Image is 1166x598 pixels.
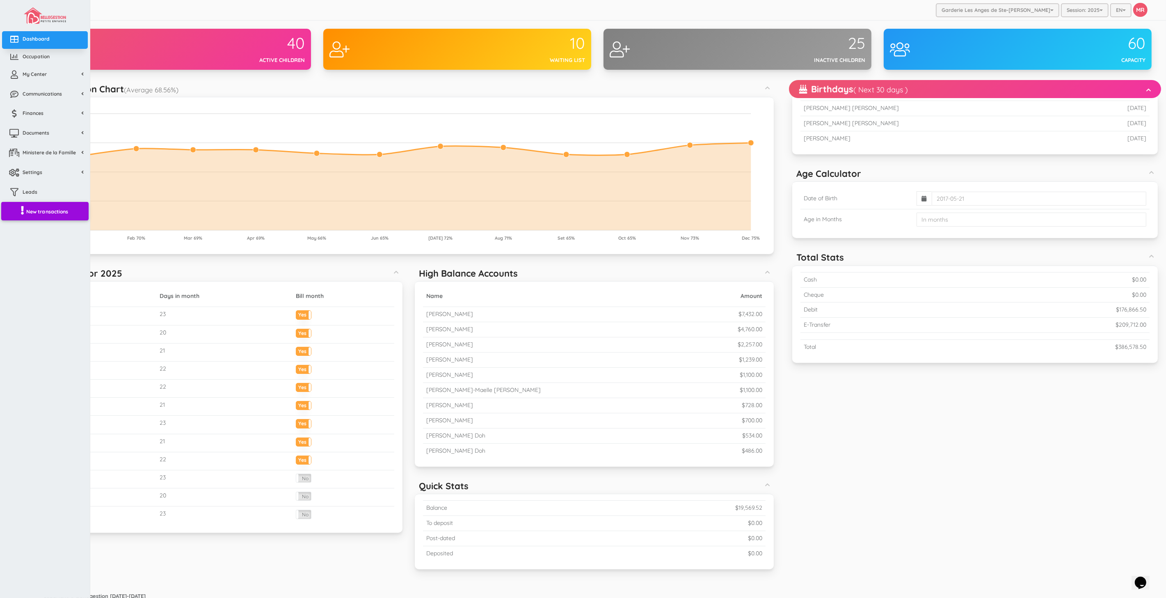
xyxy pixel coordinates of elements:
[742,447,762,454] small: $486.00
[738,341,762,348] small: $2,257.00
[127,235,145,241] tspan: Feb 70%
[740,371,762,378] small: $1,100.00
[2,49,88,66] a: Occupation
[800,302,964,318] td: Debit
[426,386,541,394] small: [PERSON_NAME]-Maelle [PERSON_NAME]
[156,470,293,488] td: 23
[1132,565,1158,590] iframe: chat widget
[618,235,636,241] tspan: Oct 65%
[51,434,156,452] td: August
[296,347,311,353] label: Yes
[1080,116,1150,131] td: [DATE]
[296,293,391,299] h5: Bill month
[742,235,760,241] tspan: Dec 75%
[1018,35,1146,52] div: 60
[964,340,1150,355] td: $386,578.50
[47,84,178,94] h5: Occupation Chart
[156,398,293,416] td: 21
[51,452,156,470] td: September
[964,272,1150,287] td: $0.00
[296,510,311,518] label: No
[426,401,473,409] small: [PERSON_NAME]
[156,361,293,379] td: 22
[51,506,156,525] td: December
[55,293,153,299] h5: Mois
[2,66,88,84] a: My Center
[296,383,311,390] label: Yes
[800,340,964,355] td: Total
[598,501,766,516] td: $19,569.52
[23,129,49,136] span: Documents
[426,447,485,454] small: [PERSON_NAME] Doh
[26,208,69,215] span: New transactions
[1080,131,1150,146] td: [DATE]
[426,293,692,299] h5: Name
[457,56,585,64] div: Waiting list
[917,213,1146,227] input: In months
[296,456,311,462] label: Yes
[23,71,47,78] span: My Center
[156,307,293,325] td: 23
[51,416,156,434] td: July
[738,56,866,64] div: Inactive children
[796,169,861,179] h5: Age Calculator
[156,343,293,361] td: 21
[156,416,293,434] td: 23
[2,125,88,143] a: Documents
[426,356,473,363] small: [PERSON_NAME]
[23,149,76,156] span: Ministere de la Famille
[799,84,908,94] h5: Birthdays
[156,452,293,470] td: 22
[800,272,964,287] td: Cash
[1080,101,1150,116] td: [DATE]
[419,481,469,491] h5: Quick Stats
[23,110,43,117] span: Finances
[1018,56,1146,64] div: Capacity
[296,311,311,317] label: Yes
[598,546,766,561] td: $0.00
[2,145,88,163] a: Ministere de la Famille
[796,252,844,262] h5: Total Stats
[2,184,88,202] a: Leads
[739,356,762,363] small: $1,239.00
[681,235,699,241] tspan: Nov 73%
[740,386,762,394] small: $1,100.00
[800,318,964,333] td: E-Transfer
[800,209,913,230] td: Age in Months
[738,310,762,318] small: $7,432.00
[156,380,293,398] td: 22
[457,35,585,52] div: 10
[296,419,311,426] label: Yes
[699,293,762,299] h5: Amount
[177,35,305,52] div: 40
[426,310,473,318] small: [PERSON_NAME]
[23,90,62,97] span: Communications
[51,470,156,488] td: October
[156,488,293,506] td: 20
[426,432,485,439] small: [PERSON_NAME] Doh
[742,401,762,409] small: $728.00
[800,287,964,302] td: Cheque
[296,365,311,371] label: Yes
[307,235,326,241] tspan: May 66%
[1,202,89,220] a: New transactions
[2,165,88,182] a: Settings
[738,35,866,52] div: 25
[495,235,512,241] tspan: Aug 71%
[800,131,1080,146] td: [PERSON_NAME]
[156,434,293,452] td: 21
[853,85,908,94] small: ( Next 30 days )
[426,341,473,348] small: [PERSON_NAME]
[428,235,453,241] tspan: [DATE] 72%
[156,506,293,525] td: 23
[156,325,293,343] td: 20
[598,516,766,531] td: $0.00
[51,488,156,506] td: November
[160,293,289,299] h5: Days in month
[426,417,473,424] small: [PERSON_NAME]
[423,516,599,531] td: To deposit
[800,116,1080,131] td: [PERSON_NAME] [PERSON_NAME]
[371,235,389,241] tspan: Jun 65%
[932,192,1146,206] input: 2017-05-21
[2,31,88,49] a: Dashboard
